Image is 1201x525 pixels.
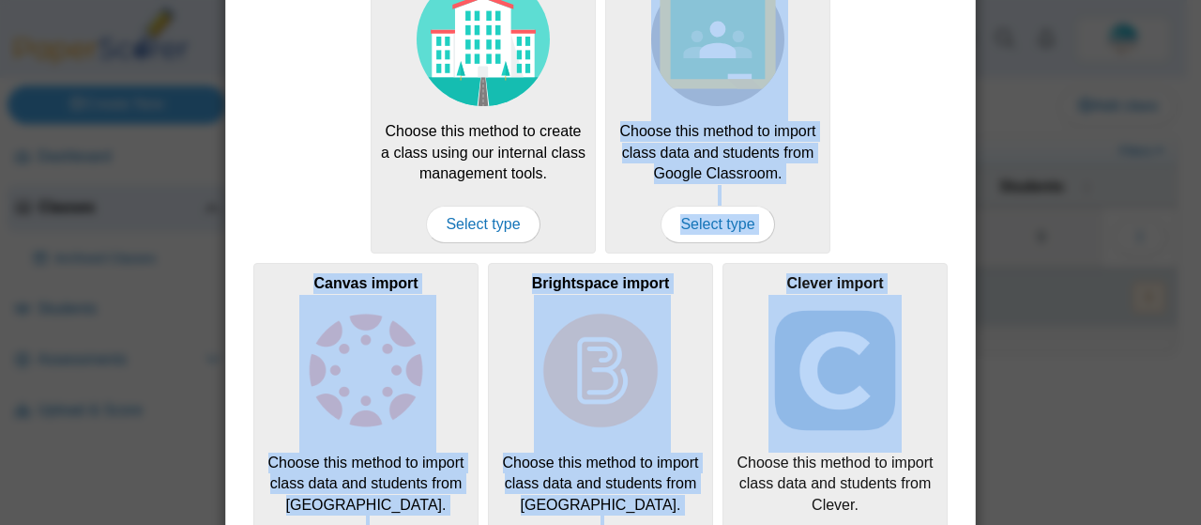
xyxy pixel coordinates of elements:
span: Select type [661,206,774,243]
img: class-type-clever.png [768,304,902,438]
span: Select type [426,206,540,243]
img: class-type-brightspace.png [534,304,667,438]
b: Brightspace import [532,275,670,291]
b: Clever import [786,275,883,291]
b: Canvas import [313,275,418,291]
img: class-type-canvas.png [299,304,433,438]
